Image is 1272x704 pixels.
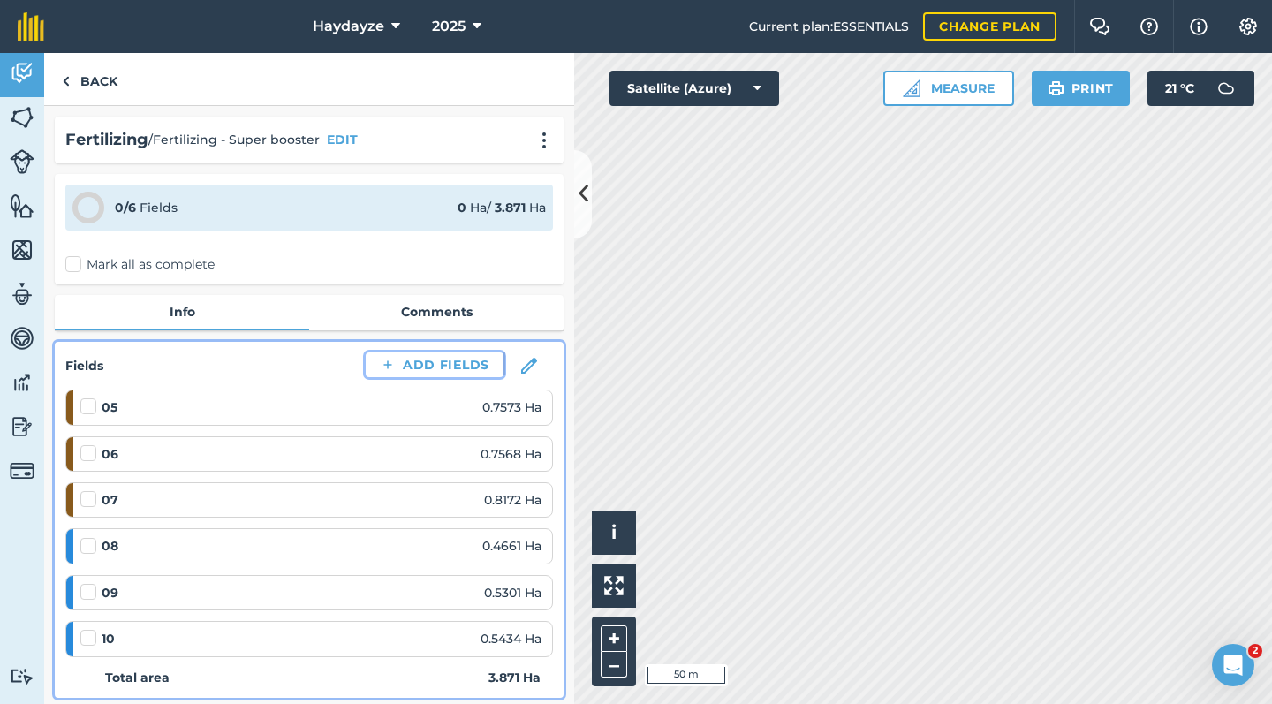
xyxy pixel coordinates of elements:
[18,12,44,41] img: fieldmargin Logo
[327,130,358,149] button: EDIT
[10,60,34,87] img: svg+xml;base64,PD94bWwgdmVyc2lvbj0iMS4wIiBlbmNvZGluZz0idXRmLTgiPz4KPCEtLSBHZW5lcmF0b3I6IEFkb2JlIE...
[903,79,920,97] img: Ruler icon
[105,668,170,687] strong: Total area
[148,130,320,149] span: / Fertilizing - Super booster
[611,521,617,543] span: i
[102,490,118,510] strong: 07
[749,17,909,36] span: Current plan : ESSENTIALS
[1139,18,1160,35] img: A question mark icon
[1238,18,1259,35] img: A cog icon
[1032,71,1131,106] button: Print
[313,16,384,37] span: Haydayze
[481,444,541,464] span: 0.7568 Ha
[10,413,34,440] img: svg+xml;base64,PD94bWwgdmVyc2lvbj0iMS4wIiBlbmNvZGluZz0idXRmLTgiPz4KPCEtLSBHZW5lcmF0b3I6IEFkb2JlIE...
[102,444,118,464] strong: 06
[495,200,526,216] strong: 3.871
[1212,644,1254,686] iframe: Intercom live chat
[484,490,541,510] span: 0.8172 Ha
[592,511,636,555] button: i
[601,625,627,652] button: +
[458,198,546,217] div: Ha / Ha
[923,12,1056,41] a: Change plan
[10,104,34,131] img: svg+xml;base64,PHN2ZyB4bWxucz0iaHR0cDovL3d3dy53My5vcmcvMjAwMC9zdmciIHdpZHRoPSI1NiIgaGVpZ2h0PSI2MC...
[55,295,309,329] a: Info
[44,53,135,105] a: Back
[65,127,148,153] h2: Fertilizing
[1147,71,1254,106] button: 21 °C
[10,193,34,219] img: svg+xml;base64,PHN2ZyB4bWxucz0iaHR0cDovL3d3dy53My5vcmcvMjAwMC9zdmciIHdpZHRoPSI1NiIgaGVpZ2h0PSI2MC...
[1208,71,1244,106] img: svg+xml;base64,PD94bWwgdmVyc2lvbj0iMS4wIiBlbmNvZGluZz0idXRmLTgiPz4KPCEtLSBHZW5lcmF0b3I6IEFkb2JlIE...
[10,325,34,352] img: svg+xml;base64,PD94bWwgdmVyc2lvbj0iMS4wIiBlbmNvZGluZz0idXRmLTgiPz4KPCEtLSBHZW5lcmF0b3I6IEFkb2JlIE...
[1165,71,1194,106] span: 21 ° C
[604,576,624,595] img: Four arrows, one pointing top left, one top right, one bottom right and the last bottom left
[432,16,466,37] span: 2025
[65,255,215,274] label: Mark all as complete
[1048,78,1064,99] img: svg+xml;base64,PHN2ZyB4bWxucz0iaHR0cDovL3d3dy53My5vcmcvMjAwMC9zdmciIHdpZHRoPSIxOSIgaGVpZ2h0PSIyNC...
[102,629,115,648] strong: 10
[366,352,503,377] button: Add Fields
[10,668,34,685] img: svg+xml;base64,PD94bWwgdmVyc2lvbj0iMS4wIiBlbmNvZGluZz0idXRmLTgiPz4KPCEtLSBHZW5lcmF0b3I6IEFkb2JlIE...
[601,652,627,678] button: –
[1089,18,1110,35] img: Two speech bubbles overlapping with the left bubble in the forefront
[521,358,537,374] img: svg+xml;base64,PHN2ZyB3aWR0aD0iMTgiIGhlaWdodD0iMTgiIHZpZXdCb3g9IjAgMCAxOCAxOCIgZmlsbD0ibm9uZSIgeG...
[102,583,118,602] strong: 09
[10,369,34,396] img: svg+xml;base64,PD94bWwgdmVyc2lvbj0iMS4wIiBlbmNvZGluZz0idXRmLTgiPz4KPCEtLSBHZW5lcmF0b3I6IEFkb2JlIE...
[10,237,34,263] img: svg+xml;base64,PHN2ZyB4bWxucz0iaHR0cDovL3d3dy53My5vcmcvMjAwMC9zdmciIHdpZHRoPSI1NiIgaGVpZ2h0PSI2MC...
[115,200,136,216] strong: 0 / 6
[102,536,118,556] strong: 08
[1190,16,1208,37] img: svg+xml;base64,PHN2ZyB4bWxucz0iaHR0cDovL3d3dy53My5vcmcvMjAwMC9zdmciIHdpZHRoPSIxNyIgaGVpZ2h0PSIxNy...
[481,629,541,648] span: 0.5434 Ha
[10,149,34,174] img: svg+xml;base64,PD94bWwgdmVyc2lvbj0iMS4wIiBlbmNvZGluZz0idXRmLTgiPz4KPCEtLSBHZW5lcmF0b3I6IEFkb2JlIE...
[309,295,564,329] a: Comments
[458,200,466,216] strong: 0
[115,198,178,217] div: Fields
[1248,644,1262,658] span: 2
[609,71,779,106] button: Satellite (Azure)
[534,132,555,149] img: svg+xml;base64,PHN2ZyB4bWxucz0iaHR0cDovL3d3dy53My5vcmcvMjAwMC9zdmciIHdpZHRoPSIyMCIgaGVpZ2h0PSIyNC...
[482,397,541,417] span: 0.7573 Ha
[488,668,541,687] strong: 3.871 Ha
[102,397,117,417] strong: 05
[10,281,34,307] img: svg+xml;base64,PD94bWwgdmVyc2lvbj0iMS4wIiBlbmNvZGluZz0idXRmLTgiPz4KPCEtLSBHZW5lcmF0b3I6IEFkb2JlIE...
[484,583,541,602] span: 0.5301 Ha
[65,356,103,375] h4: Fields
[883,71,1014,106] button: Measure
[482,536,541,556] span: 0.4661 Ha
[62,71,70,92] img: svg+xml;base64,PHN2ZyB4bWxucz0iaHR0cDovL3d3dy53My5vcmcvMjAwMC9zdmciIHdpZHRoPSI5IiBoZWlnaHQ9IjI0Ii...
[10,458,34,483] img: svg+xml;base64,PD94bWwgdmVyc2lvbj0iMS4wIiBlbmNvZGluZz0idXRmLTgiPz4KPCEtLSBHZW5lcmF0b3I6IEFkb2JlIE...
